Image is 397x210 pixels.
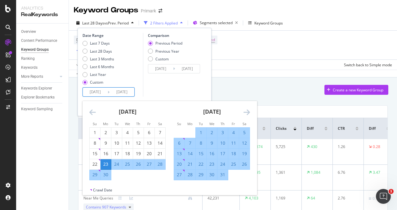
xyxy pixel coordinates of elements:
[89,108,96,116] div: Move backward to switch to the previous month.
[83,195,113,201] div: Near Me Queries
[83,49,114,54] div: Last 28 Days
[103,121,108,126] small: Mo
[109,88,134,96] input: End Date
[254,20,283,26] div: Keyword Groups
[133,138,144,148] td: Choose Thursday, June 12, 2025 as your check-out date. It’s available.
[100,151,111,157] div: 16
[228,140,239,146] div: 11
[100,159,111,169] td: Selected as start date. Monday, June 23, 2025
[100,140,111,146] div: 9
[148,56,182,62] div: Custom
[122,159,133,169] td: Selected. Wednesday, June 25, 2025
[324,85,388,95] button: Create a new Keyword Group
[217,172,228,178] div: 31
[148,33,202,38] div: Comparison
[207,151,217,157] div: 16
[21,106,53,112] div: Keyword Sampling
[276,195,294,201] div: 1,169
[203,108,221,115] strong: [DATE]
[144,140,154,146] div: 13
[373,144,380,150] div: 0.28
[155,151,165,157] div: 21
[185,172,195,178] div: 28
[207,169,217,180] td: Selected. Wednesday, July 30, 2025
[74,60,92,70] button: Apply
[175,64,200,73] input: End Date
[122,161,133,167] div: 25
[122,140,133,146] div: 11
[185,161,195,167] div: 21
[207,129,217,136] div: 2
[90,169,100,180] td: Selected. Sunday, June 29, 2025
[228,129,239,136] div: 4
[196,172,206,178] div: 29
[209,121,214,126] small: We
[372,196,380,201] div: 0.13
[111,140,122,146] div: 10
[338,195,356,201] div: 2.76
[207,138,217,148] td: Selected. Wednesday, July 9, 2025
[21,64,38,71] div: Keywords
[21,55,35,62] div: Ranking
[111,129,122,136] div: 3
[136,121,140,126] small: Th
[217,148,228,159] td: Selected. Thursday, July 17, 2025
[311,195,315,201] div: 64
[82,20,104,26] span: Last 28 Days
[147,121,151,126] small: Fr
[196,159,207,169] td: Selected. Tuesday, July 22, 2025
[177,121,181,126] small: Su
[217,151,228,157] div: 17
[21,106,64,112] a: Keyword Sampling
[228,151,239,157] div: 18
[196,129,206,136] div: 1
[21,37,57,44] div: Content Performance
[174,148,185,159] td: Selected. Sunday, July 13, 2025
[90,172,100,178] div: 29
[190,18,240,28] button: Segments selected
[21,85,52,92] div: Keywords Explorer
[133,161,144,167] div: 26
[111,159,122,169] td: Selected. Tuesday, June 24, 2025
[185,138,196,148] td: Selected. Monday, July 7, 2025
[338,170,356,175] div: 6.76
[246,18,285,28] button: Keyword Groups
[311,144,317,150] div: 430
[207,159,217,169] td: Selected. Wednesday, July 23, 2025
[185,151,195,157] div: 14
[21,28,64,35] a: Overview
[21,73,58,80] a: More Reports
[155,49,179,54] div: Previous Year
[338,144,356,150] div: 1.26
[21,46,49,53] div: Keyword Groups
[200,20,233,25] span: Segments selected
[311,170,320,175] div: 1,084
[21,73,43,80] div: More Reports
[217,129,228,136] div: 3
[155,161,165,167] div: 28
[90,138,100,148] td: Choose Sunday, June 8, 2025 as your check-out date. It’s available.
[144,159,155,169] td: Selected. Friday, June 27, 2025
[141,8,156,14] div: Primark
[74,5,138,15] div: Keyword Groups
[369,126,376,131] span: Diff
[239,151,250,157] div: 19
[90,56,114,62] div: Last 3 Months
[90,72,106,77] div: Last Year
[196,148,207,159] td: Selected. Tuesday, July 15, 2025
[221,121,225,126] small: Th
[217,138,228,148] td: Selected. Thursday, July 10, 2025
[217,161,228,167] div: 24
[207,127,217,138] td: Selected. Wednesday, July 2, 2025
[276,170,294,175] div: 1,361
[196,140,206,146] div: 8
[174,159,185,169] td: Selected. Sunday, July 20, 2025
[111,161,122,167] div: 24
[21,94,55,101] div: Explorer Bookmarks
[21,37,64,44] a: Content Performance
[389,189,394,194] span: 1
[185,169,196,180] td: Selected. Monday, July 28, 2025
[196,138,207,148] td: Selected. Tuesday, July 8, 2025
[217,140,228,146] div: 10
[174,161,185,167] div: 20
